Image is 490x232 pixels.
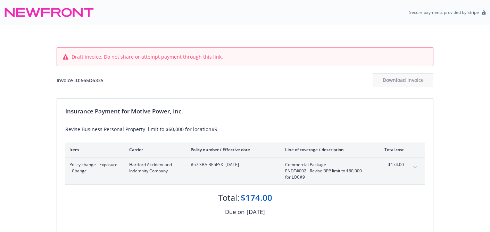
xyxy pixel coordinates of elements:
[285,147,367,153] div: Line of coverage / description
[72,53,223,60] span: Draft invoice. Do not share or attempt payment through this link.
[69,147,118,153] div: Item
[373,74,433,87] div: Download Invoice
[285,168,367,180] span: ENDT#002 - Revise BPP limit to $60,000 for LOC#9
[409,162,421,173] button: expand content
[409,9,479,15] p: Secure payments provided by Stripe
[378,162,404,168] span: $174.00
[191,162,274,168] span: #57 SBA BE5FSX - [DATE]
[285,162,367,168] span: Commercial Package
[373,73,433,87] button: Download Invoice
[225,207,244,216] div: Due on
[129,162,180,174] span: Hartford Accident and Indemnity Company
[378,147,404,153] div: Total cost
[285,162,367,180] span: Commercial PackageENDT#002 - Revise BPP limit to $60,000 for LOC#9
[57,77,103,84] div: Invoice ID: 665D6335
[191,147,274,153] div: Policy number / Effective date
[65,157,425,184] div: Policy change - Exposure - ChangeHartford Accident and Indemnity Company#57 SBA BE5FSX- [DATE]Com...
[247,207,265,216] div: [DATE]
[218,192,239,204] div: Total:
[65,107,425,116] div: Insurance Payment for Motive Power, Inc.
[65,126,425,133] div: Revise Business Personal Property limit to $60,000 for location#9
[69,162,118,174] span: Policy change - Exposure - Change
[129,147,180,153] div: Carrier
[241,192,272,204] div: $174.00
